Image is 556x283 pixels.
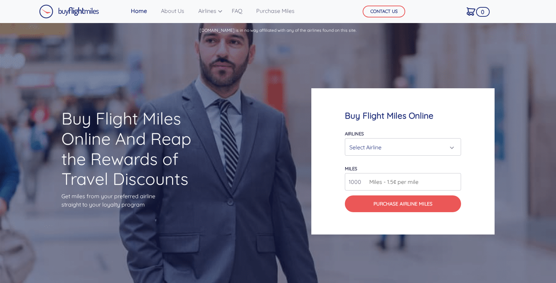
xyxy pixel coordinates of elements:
a: Airlines [195,4,221,18]
button: CONTACT US [363,6,405,17]
a: Purchase Miles [253,4,297,18]
button: Select Airline [345,138,461,156]
button: Purchase Airline Miles [345,195,461,212]
span: 0 [476,7,490,17]
a: Buy Flight Miles Logo [39,3,99,20]
a: Home [128,4,150,18]
label: Airlines [345,131,364,136]
img: Cart [467,7,475,16]
p: Get miles from your preferred airline straight to your loyalty program [61,192,217,209]
img: Buy Flight Miles Logo [39,5,99,18]
h4: Buy Flight Miles Online [345,111,461,121]
span: Miles - 1.5¢ per mile [366,178,418,186]
a: 0 [464,4,478,18]
label: miles [345,166,357,171]
a: FAQ [229,4,245,18]
h1: Buy Flight Miles Online And Reap the Rewards of Travel Discounts [61,109,217,189]
a: About Us [158,4,187,18]
div: Select Airline [349,141,452,154]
